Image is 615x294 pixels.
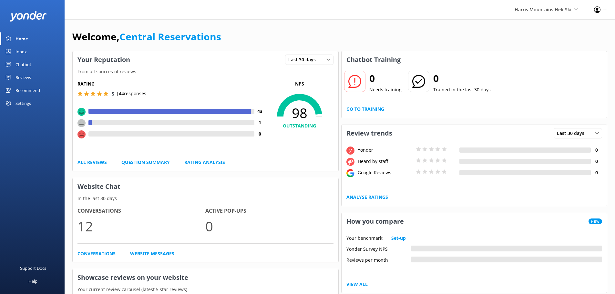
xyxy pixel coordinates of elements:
[72,29,221,45] h1: Welcome,
[356,147,414,154] div: Yonder
[254,119,266,126] h4: 1
[77,215,205,237] p: 12
[15,97,31,110] div: Settings
[15,32,28,45] div: Home
[119,30,221,43] a: Central Reservations
[15,58,31,71] div: Chatbot
[28,275,37,288] div: Help
[77,250,116,257] a: Conversations
[433,86,491,93] p: Trained in the last 30 days
[266,80,333,87] p: NPS
[356,158,414,165] div: Heard by staff
[10,11,47,22] img: yonder-white-logo.png
[15,71,31,84] div: Reviews
[112,91,114,97] span: 5
[77,159,107,166] a: All Reviews
[591,169,602,176] h4: 0
[184,159,225,166] a: Rating Analysis
[346,194,388,201] a: Analyse Ratings
[515,6,571,13] span: Harris Mountains Heli-Ski
[433,71,491,86] h2: 0
[266,122,333,129] h4: OUTSTANDING
[20,262,46,275] div: Support Docs
[116,90,146,97] p: | 44 responses
[342,213,409,230] h3: How you compare
[346,246,411,251] div: Yonder Survey NPS
[15,45,27,58] div: Inbox
[130,250,174,257] a: Website Messages
[591,158,602,165] h4: 0
[205,215,333,237] p: 0
[369,86,402,93] p: Needs training
[73,68,338,75] p: From all sources of reviews
[356,169,414,176] div: Google Reviews
[73,178,338,195] h3: Website Chat
[77,80,266,87] h5: Rating
[15,84,40,97] div: Recommend
[73,269,338,286] h3: Showcase reviews on your website
[254,108,266,115] h4: 43
[73,51,135,68] h3: Your Reputation
[342,125,397,142] h3: Review trends
[342,51,405,68] h3: Chatbot Training
[266,105,333,121] span: 98
[591,147,602,154] h4: 0
[254,130,266,137] h4: 0
[369,71,402,86] h2: 0
[121,159,170,166] a: Question Summary
[557,130,588,137] span: Last 30 days
[288,56,320,63] span: Last 30 days
[77,207,205,215] h4: Conversations
[205,207,333,215] h4: Active Pop-ups
[73,286,338,293] p: Your current review carousel (latest 5 star reviews)
[346,106,384,113] a: Go to Training
[346,281,368,288] a: View All
[73,195,338,202] p: In the last 30 days
[391,235,406,242] a: Set-up
[346,235,384,242] p: Your benchmark:
[589,218,602,224] span: New
[346,257,411,262] div: Reviews per month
